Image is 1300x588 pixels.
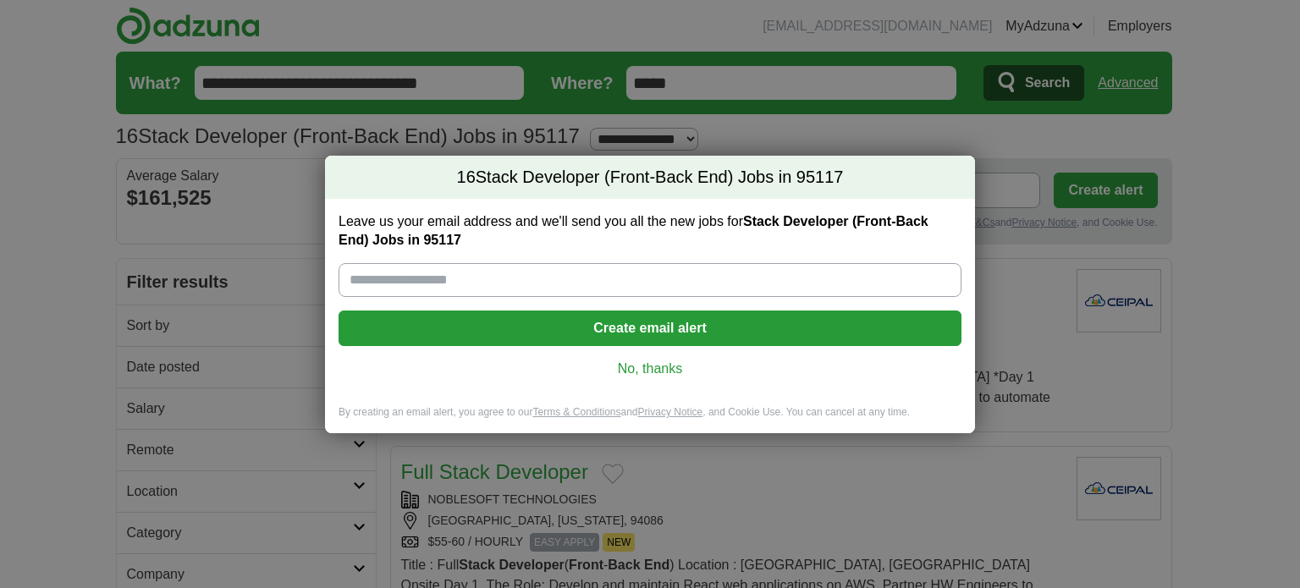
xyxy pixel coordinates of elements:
[532,406,620,418] a: Terms & Conditions
[325,156,975,200] h2: Stack Developer (Front-Back End) Jobs in 95117
[352,360,948,378] a: No, thanks
[339,310,961,346] button: Create email alert
[325,405,975,433] div: By creating an email alert, you agree to our and , and Cookie Use. You can cancel at any time.
[339,214,928,247] strong: Stack Developer (Front-Back End) Jobs in 95117
[339,212,961,250] label: Leave us your email address and we'll send you all the new jobs for
[457,166,476,190] span: 16
[638,406,703,418] a: Privacy Notice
